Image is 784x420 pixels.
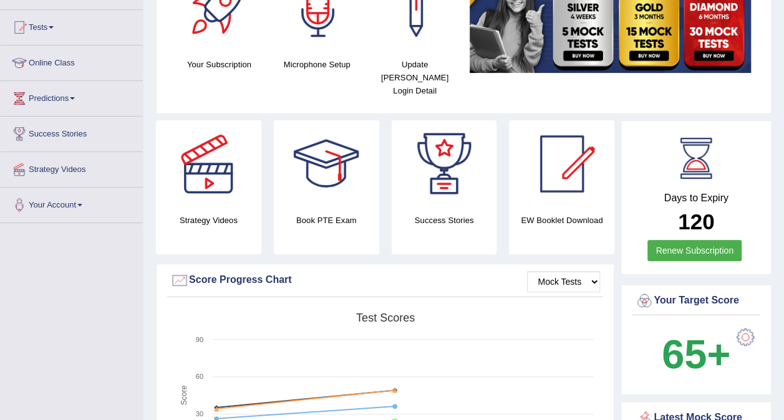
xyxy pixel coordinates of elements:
[196,336,203,343] text: 90
[392,214,497,227] h4: Success Stories
[635,292,757,310] div: Your Target Score
[274,58,360,71] h4: Microphone Setup
[180,385,188,405] tspan: Score
[635,193,757,204] h4: Days to Expiry
[678,209,714,234] b: 120
[196,410,203,418] text: 30
[170,271,600,290] div: Score Progress Chart
[372,58,458,97] h4: Update [PERSON_NAME] Login Detail
[177,58,262,71] h4: Your Subscription
[1,117,143,148] a: Success Stories
[156,214,261,227] h4: Strategy Videos
[196,373,203,380] text: 60
[509,214,614,227] h4: EW Booklet Download
[356,312,415,324] tspan: Test scores
[647,240,742,261] a: Renew Subscription
[662,332,730,377] b: 65+
[1,152,143,183] a: Strategy Videos
[1,45,143,77] a: Online Class
[1,81,143,112] a: Predictions
[1,10,143,41] a: Tests
[274,214,379,227] h4: Book PTE Exam
[1,188,143,219] a: Your Account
